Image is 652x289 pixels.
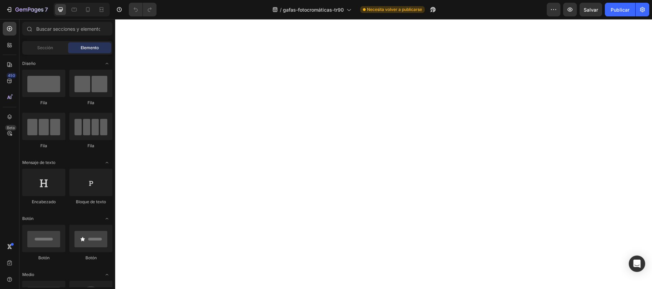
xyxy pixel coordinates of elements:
[22,255,65,261] div: Botón
[605,3,635,16] button: Publicar
[37,45,53,51] span: Sección
[367,6,422,13] span: Necesita volver a publicarse
[69,199,112,205] div: Bloque de texto
[5,125,16,130] div: Beta
[6,73,16,78] div: 450
[3,3,51,16] button: 7
[280,6,282,13] span: /
[69,143,112,149] div: Fila
[22,22,112,36] input: Buscar secciones y elementos
[580,3,602,16] button: Salvar
[101,157,112,168] span: Alternar abierto
[22,60,36,67] span: Diseño
[129,3,157,16] div: Deshacer/Rehacer
[22,272,34,278] span: Medio
[611,6,629,13] font: Publicar
[629,256,645,272] div: Abra Intercom Messenger
[22,199,65,205] div: Encabezado
[101,58,112,69] span: Alternar abierto
[22,143,65,149] div: Fila
[69,100,112,106] div: Fila
[22,160,55,166] span: Mensaje de texto
[115,19,652,289] iframe: Design area
[283,6,344,13] span: gafas-fotocromáticas-tr90
[45,5,48,14] p: 7
[22,216,33,222] span: Botón
[81,45,99,51] span: Elemento
[101,269,112,280] span: Alternar abierto
[584,7,598,13] span: Salvar
[22,100,65,106] div: Fila
[101,213,112,224] span: Alternar abierto
[69,255,112,261] div: Botón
